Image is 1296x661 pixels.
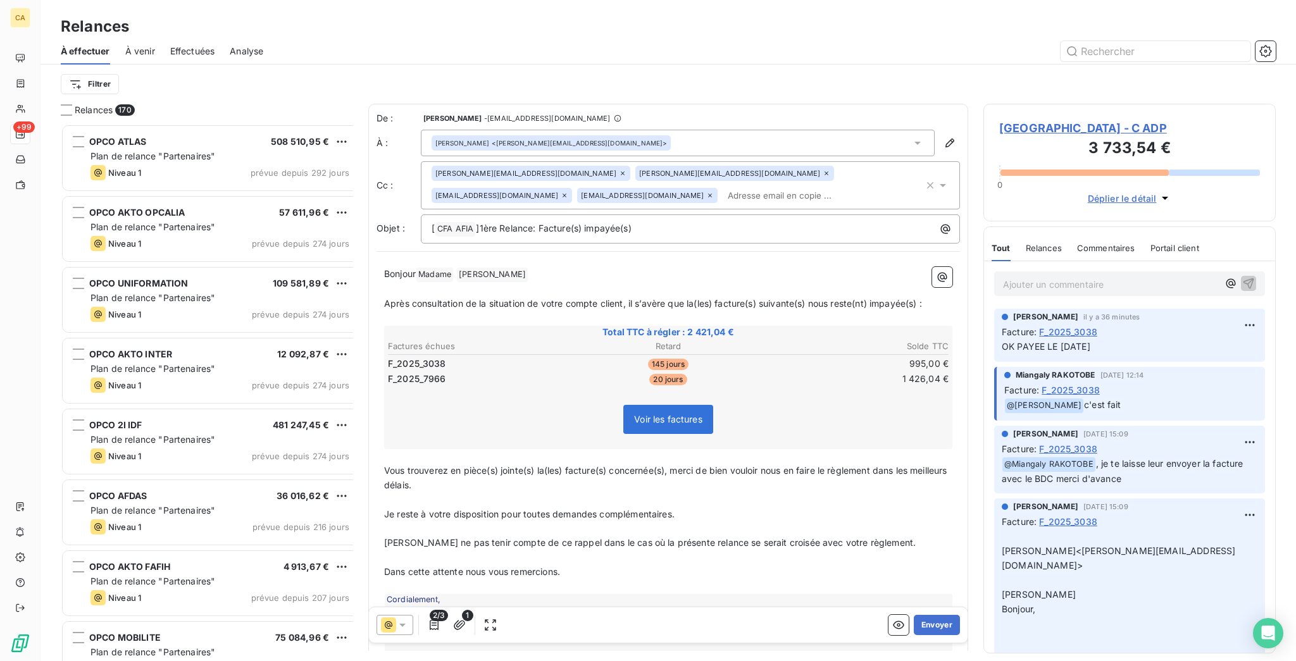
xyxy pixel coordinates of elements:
span: Niveau 1 [108,238,141,249]
th: Solde TTC [763,340,949,353]
span: F_2025_3038 [1042,383,1100,397]
span: Plan de relance "Partenaires" [90,151,215,161]
span: Plan de relance "Partenaires" [90,434,215,445]
span: Analyse [230,45,263,58]
span: ]1ère Relance: Facture(s) impayée(s) [476,223,631,233]
span: Commentaires [1077,243,1135,253]
span: [PERSON_NAME]<[PERSON_NAME][EMAIL_ADDRESS][DOMAIN_NAME]> [1002,545,1235,571]
span: 20 jours [649,374,687,385]
span: Niveau 1 [108,451,141,461]
span: 2/3 [430,610,448,621]
div: CA [10,8,30,28]
span: , je te laisse leur envoyer la facture avec le BDC merci d'avance [1002,458,1246,484]
img: Logo LeanPay [10,633,30,653]
h3: Relances [61,15,129,38]
span: OPCO AFDAS [89,490,147,501]
span: prévue depuis 216 jours [252,522,349,532]
span: 109 581,89 € [273,278,329,288]
span: [PERSON_NAME][EMAIL_ADDRESS][DOMAIN_NAME] [639,170,820,177]
span: [PERSON_NAME] [1013,501,1078,512]
span: F_2025_3038 [388,357,446,370]
span: Relances [75,104,113,116]
span: Facture : [1002,442,1037,455]
span: De : [377,112,421,125]
span: [PERSON_NAME]​ [1002,589,1076,600]
span: Niveau 1 [108,168,141,178]
th: Factures échues [387,340,574,353]
th: Retard [575,340,762,353]
span: @ Miangaly RAKOTOBE [1002,457,1095,472]
button: Déplier le détail [1084,191,1176,206]
span: Madame [416,268,453,282]
span: F_2025_7966 [388,373,446,385]
span: F_2025_3038 [1039,325,1097,338]
span: Tout [992,243,1011,253]
span: prévue depuis 274 jours [252,380,349,390]
span: Plan de relance "Partenaires" [90,646,215,657]
span: il y a 36 minutes [1083,313,1140,321]
span: CFA AFIA [435,222,475,237]
span: Effectuées [170,45,215,58]
span: Je reste à votre disposition pour toutes demandes complémentaires. [384,509,675,519]
span: prévue depuis 207 jours [251,593,349,603]
span: @ [PERSON_NAME] [1005,398,1083,413]
td: 1 426,04 € [763,372,949,386]
span: [DATE] 15:09 [1083,430,1128,438]
span: OPCO MOBILITE [89,632,161,643]
span: - [EMAIL_ADDRESS][DOMAIN_NAME] [484,114,610,122]
span: 75 084,96 € [275,632,329,643]
span: [PERSON_NAME] [435,139,489,147]
span: [EMAIL_ADDRESS][DOMAIN_NAME] [435,192,558,199]
span: Total TTC à régler : 2 421,04 € [386,326,950,338]
span: [EMAIL_ADDRESS][DOMAIN_NAME] [581,192,704,199]
span: Plan de relance "Partenaires" [90,292,215,303]
h3: 3 733,54 € [999,137,1260,162]
span: [DATE] 15:09 [1083,503,1128,510]
span: prévue depuis 274 jours [252,238,349,249]
span: 170 [115,104,134,116]
span: 1 [462,610,473,621]
span: 12 092,87 € [277,349,329,359]
span: À effectuer [61,45,110,58]
span: Facture : [1004,383,1039,397]
span: OPCO ATLAS [89,136,147,147]
div: <[PERSON_NAME][EMAIL_ADDRESS][DOMAIN_NAME]> [435,139,667,147]
span: Facture : [1002,515,1037,528]
span: Niveau 1 [108,380,141,390]
span: Relances [1026,243,1062,253]
span: OK PAYEE LE [DATE] [1002,341,1090,352]
input: Adresse email en copie ... [723,186,869,205]
span: 508 510,95 € [271,136,329,147]
span: F_2025_3038 [1039,442,1097,455]
span: Déplier le détail [1088,192,1157,205]
span: [PERSON_NAME] ne pas tenir compte de ce rappel dans le cas où la présente relance se serait crois... [384,537,916,548]
span: Après consultation de la situation de votre compte client, il s’avère que la(les) facture(s) suiv... [384,298,922,309]
span: [ [432,223,435,233]
span: OPCO UNIFORMATION [89,278,189,288]
span: [GEOGRAPHIC_DATA] - C ADP [999,120,1260,137]
span: c'est fait [1084,399,1121,410]
span: prévue depuis 274 jours [252,451,349,461]
span: F_2025_3038 [1039,515,1097,528]
span: Portail client [1150,243,1199,253]
span: OPCO 2I IDF [89,419,142,430]
span: [PERSON_NAME] [1013,428,1078,440]
td: 995,00 € [763,357,949,371]
span: Plan de relance "Partenaires" [90,505,215,516]
span: OPCO AKTO INTER [89,349,172,359]
span: [PERSON_NAME] [423,114,482,122]
span: 0 [997,180,1002,190]
span: [PERSON_NAME] [457,268,528,282]
span: Objet : [377,223,405,233]
span: +99 [13,121,35,133]
span: À venir [125,45,155,58]
span: prévue depuis 292 jours [251,168,349,178]
span: Bonjour [384,268,416,279]
label: À : [377,137,421,149]
span: Plan de relance "Partenaires" [90,576,215,586]
span: Vous trouverez en pièce(s) jointe(s) la(les) facture(s) concernée(s), merci de bien vouloir nous ... [384,465,950,490]
span: OPCO AKTO FAFIH [89,561,170,572]
span: Niveau 1 [108,522,141,532]
span: 36 016,62 € [277,490,329,501]
span: 4 913,67 € [283,561,330,572]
